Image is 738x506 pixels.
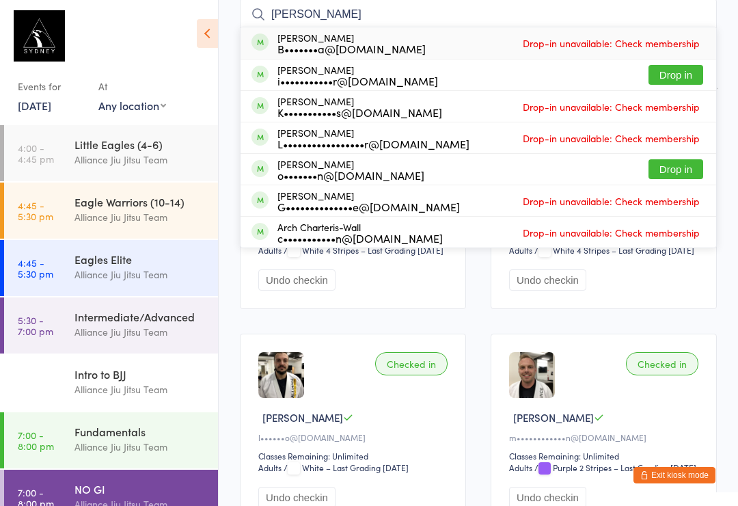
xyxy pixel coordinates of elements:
[519,96,703,117] span: Drop-in unavailable: Check membership
[284,462,409,473] span: / White – Last Grading [DATE]
[98,75,166,98] div: At
[519,128,703,148] span: Drop-in unavailable: Check membership
[258,352,304,398] img: image1749635358.png
[74,382,206,397] div: Alliance Jiu Jitsu Team
[4,297,218,354] a: 5:30 -7:00 pmIntermediate/AdvancedAlliance Jiu Jitsu Team
[258,244,282,256] div: Adults
[509,352,555,398] img: image1718699851.png
[18,75,85,98] div: Events for
[375,352,448,375] div: Checked in
[509,269,586,291] button: Undo checkin
[74,481,206,496] div: NO GI
[18,429,54,451] time: 7:00 - 8:00 pm
[509,244,532,256] div: Adults
[98,98,166,113] div: Any location
[74,209,206,225] div: Alliance Jiu Jitsu Team
[284,244,443,256] span: / White 4 Stripes – Last Grading [DATE]
[519,191,703,211] span: Drop-in unavailable: Check membership
[648,65,703,85] button: Drop in
[519,222,703,243] span: Drop-in unavailable: Check membership
[18,315,53,336] time: 5:30 - 7:00 pm
[513,410,594,425] span: [PERSON_NAME]
[258,462,282,473] div: Adults
[648,159,703,179] button: Drop in
[277,201,460,212] div: G••••••••••••••e@[DOMAIN_NAME]
[277,190,460,212] div: [PERSON_NAME]
[4,183,218,239] a: 4:45 -5:30 pmEagle Warriors (10-14)Alliance Jiu Jitsu Team
[18,98,51,113] a: [DATE]
[4,355,218,411] a: 5:30 -6:15 pmIntro to BJJAlliance Jiu Jitsu Team
[4,240,218,296] a: 4:45 -5:30 pmEagles EliteAlliance Jiu Jitsu Team
[277,127,469,149] div: [PERSON_NAME]
[74,309,206,324] div: Intermediate/Advanced
[18,142,54,164] time: 4:00 - 4:45 pm
[74,252,206,267] div: Eagles Elite
[74,152,206,168] div: Alliance Jiu Jitsu Team
[258,431,452,443] div: l••••••o@[DOMAIN_NAME]
[18,372,52,394] time: 5:30 - 6:15 pm
[18,257,53,279] time: 4:45 - 5:30 pm
[258,450,452,462] div: Classes Remaining: Unlimited
[519,33,703,53] span: Drop-in unavailable: Check membership
[14,10,65,62] img: Alliance Sydney
[277,232,443,243] div: c•••••••••••n@[DOMAIN_NAME]
[509,450,702,462] div: Classes Remaining: Unlimited
[277,138,469,149] div: L•••••••••••••••••r@[DOMAIN_NAME]
[258,269,336,291] button: Undo checkin
[633,467,715,483] button: Exit kiosk mode
[74,194,206,209] div: Eagle Warriors (10-14)
[4,125,218,181] a: 4:00 -4:45 pmLittle Eagles (4-6)Alliance Jiu Jitsu Team
[74,137,206,152] div: Little Eagles (4-6)
[262,410,343,425] span: [PERSON_NAME]
[626,352,698,375] div: Checked in
[509,431,702,443] div: m••••••••••••n@[DOMAIN_NAME]
[277,43,426,54] div: B•••••••a@[DOMAIN_NAME]
[277,159,424,181] div: [PERSON_NAME]
[534,244,694,256] span: / White 4 Stripes – Last Grading [DATE]
[277,107,442,118] div: K•••••••••••s@[DOMAIN_NAME]
[277,75,438,86] div: i•••••••••••r@[DOMAIN_NAME]
[74,367,206,382] div: Intro to BJJ
[277,222,443,243] div: Arch Charteris-Wall
[74,424,206,439] div: Fundamentals
[74,324,206,340] div: Alliance Jiu Jitsu Team
[277,64,438,86] div: [PERSON_NAME]
[277,96,442,118] div: [PERSON_NAME]
[277,170,424,181] div: o•••••••n@[DOMAIN_NAME]
[534,462,696,473] span: / Purple 2 Stripes – Last Grading [DATE]
[74,267,206,282] div: Alliance Jiu Jitsu Team
[74,439,206,455] div: Alliance Jiu Jitsu Team
[277,32,426,54] div: [PERSON_NAME]
[509,462,532,473] div: Adults
[18,200,53,222] time: 4:45 - 5:30 pm
[4,412,218,468] a: 7:00 -8:00 pmFundamentalsAlliance Jiu Jitsu Team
